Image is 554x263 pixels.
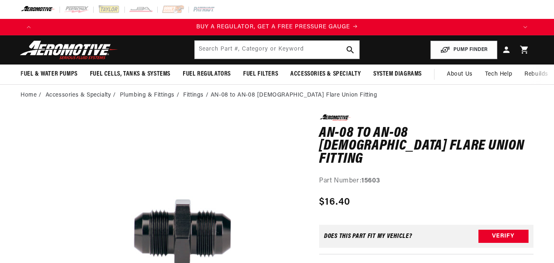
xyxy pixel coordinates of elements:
[441,65,479,84] a: About Us
[479,65,518,84] summary: Tech Help
[120,91,175,100] a: Plumbing & Fittings
[21,19,37,35] button: Translation missing: en.sections.announcements.previous_announcement
[485,70,512,79] span: Tech Help
[195,41,359,59] input: Search by Part Number, Category or Keyword
[361,178,380,184] strong: 15603
[373,70,422,78] span: System Diagrams
[18,40,120,60] img: Aeromotive
[84,65,177,84] summary: Fuel Cells, Tanks & Systems
[46,91,118,100] li: Accessories & Specialty
[183,70,231,78] span: Fuel Regulators
[21,70,78,78] span: Fuel & Water Pumps
[478,230,529,243] button: Verify
[183,91,204,100] a: Fittings
[211,91,377,100] li: AN-08 to AN-08 [DEMOGRAPHIC_DATA] Flare Union Fitting
[319,176,533,187] div: Part Number:
[21,91,533,100] nav: breadcrumbs
[14,65,84,84] summary: Fuel & Water Pumps
[196,24,350,30] span: BUY A REGULATOR, GET A FREE PRESSURE GAUGE
[290,70,361,78] span: Accessories & Specialty
[367,65,428,84] summary: System Diagrams
[341,41,359,59] button: search button
[37,23,517,32] div: Announcement
[284,65,367,84] summary: Accessories & Specialty
[90,70,170,78] span: Fuel Cells, Tanks & Systems
[517,19,533,35] button: Translation missing: en.sections.announcements.next_announcement
[319,195,351,210] span: $16.40
[237,65,284,84] summary: Fuel Filters
[447,71,473,77] span: About Us
[524,70,548,79] span: Rebuilds
[430,41,497,59] button: PUMP FINDER
[319,127,533,166] h1: AN-08 to AN-08 [DEMOGRAPHIC_DATA] Flare Union Fitting
[243,70,278,78] span: Fuel Filters
[324,233,412,240] div: Does This part fit My vehicle?
[21,91,37,100] a: Home
[37,23,517,32] div: 1 of 4
[177,65,237,84] summary: Fuel Regulators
